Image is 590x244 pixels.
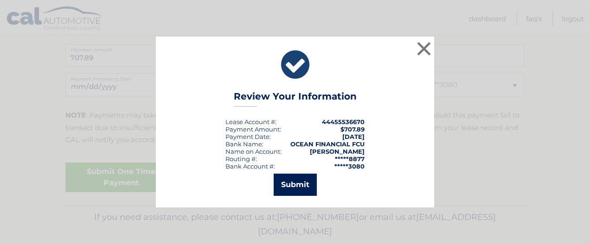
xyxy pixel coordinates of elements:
span: [DATE] [342,133,365,140]
div: Name on Account: [225,148,282,155]
h3: Review Your Information [234,91,357,107]
div: Bank Name: [225,140,263,148]
strong: 44455536670 [322,118,365,125]
strong: [PERSON_NAME] [310,148,365,155]
span: $707.89 [340,125,365,133]
div: Bank Account #: [225,163,275,170]
button: × [415,39,433,58]
strong: OCEAN FINANCIAL FCU [290,140,365,148]
div: : [225,133,271,140]
div: Routing #: [225,155,257,163]
button: Submit [274,174,317,196]
span: Payment Date [225,133,269,140]
div: Lease Account #: [225,118,276,125]
div: Payment Amount: [225,125,281,133]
